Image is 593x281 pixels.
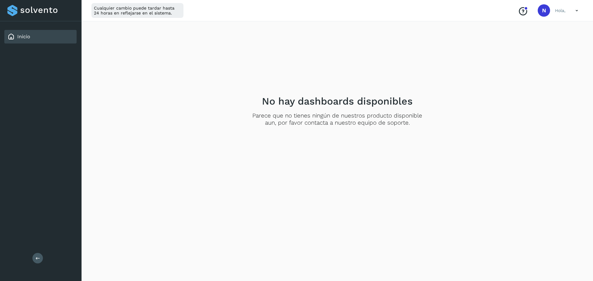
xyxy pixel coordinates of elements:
div: Inicio [4,30,77,43]
a: Inicio [17,34,30,39]
div: Cualquier cambio puede tardar hasta 24 horas en reflejarse en el sistema. [91,3,183,18]
h2: No hay dashboards disponibles [262,95,413,107]
p: Parece que no tienes ningún de nuestros producto disponible aun, por favor contacta a nuestro equ... [249,112,425,126]
p: Hola, [555,8,566,13]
